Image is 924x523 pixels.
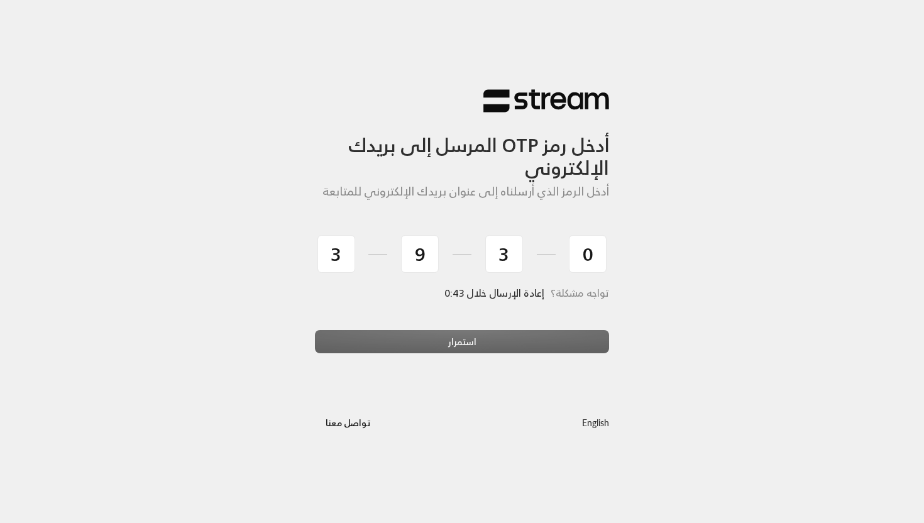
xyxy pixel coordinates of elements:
[315,410,381,434] button: تواصل معنا
[483,89,609,113] img: Stream Logo
[315,113,609,179] h3: أدخل رمز OTP المرسل إلى بريدك الإلكتروني
[551,284,609,302] span: تواجه مشكلة؟
[315,415,381,431] a: تواصل معنا
[582,410,609,434] a: English
[315,185,609,199] h5: أدخل الرمز الذي أرسلناه إلى عنوان بريدك الإلكتروني للمتابعة
[445,284,544,302] span: إعادة الإرسال خلال 0:43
